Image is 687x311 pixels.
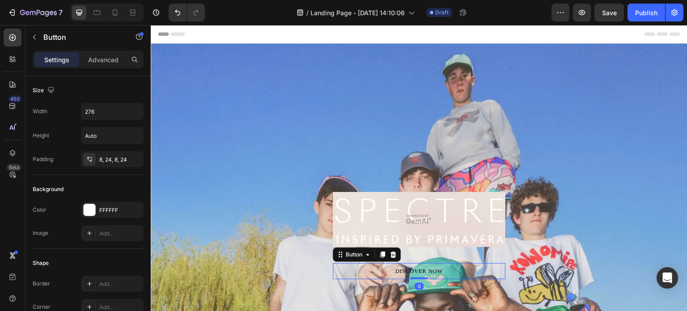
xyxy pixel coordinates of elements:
span: / [306,8,309,17]
div: FFFFFF [99,206,141,214]
span: Save [602,9,617,17]
div: Beta [7,164,21,171]
div: Image [33,229,48,237]
div: Background [33,185,64,193]
p: 7 [59,7,63,18]
div: Add... [99,230,141,238]
div: Color [33,206,47,214]
div: Shape [33,259,49,267]
iframe: Design area [151,25,687,311]
span: Draft [435,9,449,17]
button: Save [594,4,624,21]
button: Publish [628,4,665,21]
input: Auto [81,103,143,119]
div: Height [33,132,49,140]
p: Button [43,32,119,43]
button: DISCOVER NOW [207,238,330,254]
div: Corner [33,303,51,311]
div: Undo/Redo [169,4,205,21]
div: Border [33,280,50,288]
button: 7 [4,4,67,21]
div: Width [33,107,47,115]
input: Auto [81,128,143,144]
p: Settings [44,55,69,64]
div: 0 [264,258,273,265]
div: Size [33,85,56,97]
div: 450 [8,95,21,102]
div: Open Intercom Messenger [657,267,678,289]
div: DISCOVER NOW [245,242,293,251]
img: Alt image [182,167,355,222]
div: Publish [635,8,657,17]
div: Padding [33,155,53,163]
p: Advanced [88,55,119,64]
div: 8, 24, 8, 24 [99,156,141,164]
div: Button [193,226,213,234]
span: Landing Page - [DATE] 14:10:06 [310,8,405,17]
div: Add... [99,280,141,288]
